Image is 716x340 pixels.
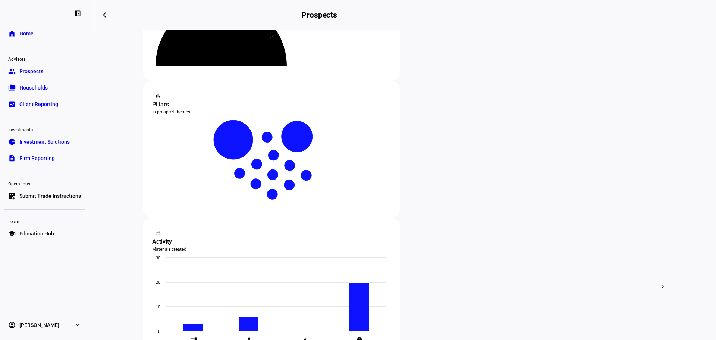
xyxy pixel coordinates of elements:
div: Advisors [4,53,85,64]
span: Firm Reporting [19,155,55,162]
eth-mat-symbol: school [8,230,16,237]
span: Prospects [19,68,43,75]
span: Households [19,84,48,91]
div: Activity [152,237,391,246]
text: 10 [156,305,160,309]
a: folder_copyHouseholds [4,80,85,95]
span: Education Hub [19,230,54,237]
eth-mat-symbol: bid_landscape [8,100,16,108]
span: [PERSON_NAME] [19,321,59,329]
span: Home [19,30,34,37]
span: Submit Trade Instructions [19,192,81,200]
eth-mat-symbol: left_panel_close [74,10,81,17]
eth-mat-symbol: expand_more [74,321,81,329]
h2: Prospects [301,10,337,19]
eth-mat-symbol: group [8,68,16,75]
a: groupProspects [4,64,85,79]
div: Materials created [152,246,391,252]
div: Investments [4,124,85,134]
text: 0 [158,329,160,334]
mat-icon: monitoring [154,229,162,237]
text: 20 [156,280,160,285]
a: bid_landscapeClient Reporting [4,97,85,112]
eth-mat-symbol: pie_chart [8,138,16,146]
span: Investment Solutions [19,138,70,146]
a: pie_chartInvestment Solutions [4,134,85,149]
mat-icon: chevron_right [658,282,667,291]
div: Operations [4,178,85,188]
div: Pillars [152,100,391,109]
eth-mat-symbol: list_alt_add [8,192,16,200]
eth-mat-symbol: account_circle [8,321,16,329]
eth-mat-symbol: description [8,155,16,162]
text: 30 [156,256,160,261]
eth-mat-symbol: home [8,30,16,37]
mat-icon: arrow_backwards [101,10,110,19]
div: Learn [4,216,85,226]
a: homeHome [4,26,85,41]
eth-mat-symbol: folder_copy [8,84,16,91]
mat-icon: bar_chart [154,92,162,99]
a: descriptionFirm Reporting [4,151,85,166]
span: Client Reporting [19,100,58,108]
div: In prospect themes [152,109,391,115]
